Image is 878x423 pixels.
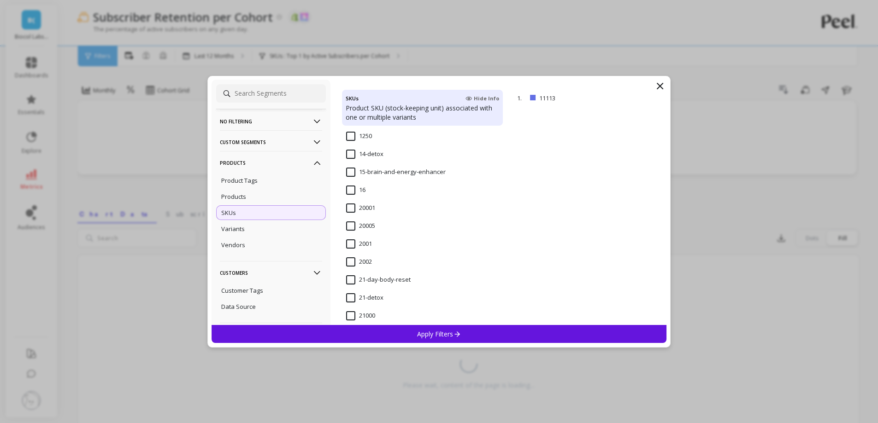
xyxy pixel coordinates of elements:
span: 21-day-body-reset [346,275,411,284]
p: Customers [220,261,322,284]
p: Locations [220,323,322,346]
p: SKUs [221,209,236,217]
span: 14-detox [346,150,383,159]
p: Variants [221,225,245,233]
span: 15-brain-and-energy-enhancer [346,168,446,177]
span: 2001 [346,239,372,249]
p: Product Tags [221,176,258,185]
span: 2002 [346,257,372,267]
span: 21000 [346,311,375,320]
p: No filtering [220,110,322,133]
p: 1. [517,94,526,102]
span: 1250 [346,132,372,141]
p: Apply Filters [417,330,461,338]
span: 16 [346,185,365,195]
span: 20005 [346,221,375,231]
p: Custom Segments [220,130,322,154]
p: 11113 [539,94,608,102]
input: Search Segments [216,84,326,103]
p: Vendors [221,241,245,249]
p: Products [220,151,322,174]
span: 20001 [346,203,375,213]
span: 21-detox [346,293,383,302]
h4: SKUs [346,93,359,104]
p: Customer Tags [221,286,263,295]
p: Product SKU (stock-keeping unit) associated with one or multiple variants [346,104,499,122]
span: Hide Info [466,95,499,102]
p: Products [221,192,246,201]
p: Data Source [221,302,256,311]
